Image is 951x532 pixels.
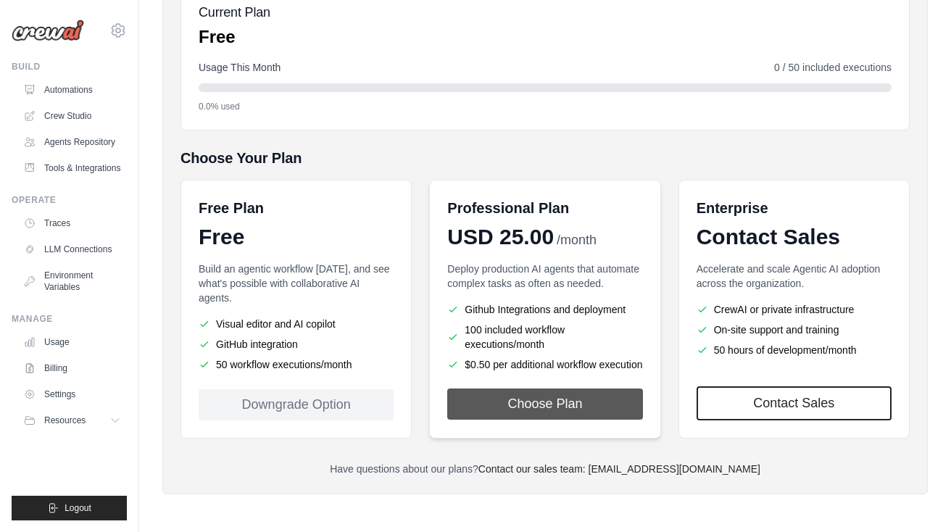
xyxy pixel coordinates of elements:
a: Contact our sales team: [EMAIL_ADDRESS][DOMAIN_NAME] [478,463,760,475]
a: Contact Sales [697,386,892,420]
div: Build [12,61,127,72]
li: 50 hours of development/month [697,343,892,357]
span: USD 25.00 [447,224,554,250]
span: Logout [65,502,91,514]
a: Tools & Integrations [17,157,127,180]
h5: Current Plan [199,2,270,22]
h6: Professional Plan [447,198,569,218]
div: Downgrade Option [199,389,394,420]
a: LLM Connections [17,238,127,261]
a: Billing [17,357,127,380]
p: Deploy production AI agents that automate complex tasks as often as needed. [447,262,642,291]
span: Resources [44,415,86,426]
div: Contact Sales [697,224,892,250]
a: Traces [17,212,127,235]
button: Logout [12,496,127,520]
span: 0.0% used [199,101,240,112]
h6: Free Plan [199,198,264,218]
li: $0.50 per additional workflow execution [447,357,642,372]
a: Crew Studio [17,104,127,128]
div: Manage [12,313,127,325]
h5: Choose Your Plan [180,148,910,168]
li: 100 included workflow executions/month [447,323,642,352]
p: Have questions about our plans? [180,462,910,476]
a: Automations [17,78,127,101]
p: Accelerate and scale Agentic AI adoption across the organization. [697,262,892,291]
button: Choose Plan [447,388,642,420]
a: Usage [17,331,127,354]
div: Free [199,224,394,250]
span: /month [557,230,597,250]
li: On-site support and training [697,323,892,337]
a: Agents Repository [17,130,127,154]
li: GitHub integration [199,337,394,352]
h6: Enterprise [697,198,892,218]
li: 50 workflow executions/month [199,357,394,372]
a: Environment Variables [17,264,127,299]
p: Build an agentic workflow [DATE], and see what's possible with collaborative AI agents. [199,262,394,305]
p: Free [199,25,270,49]
span: 0 / 50 included executions [774,60,892,75]
span: Usage This Month [199,60,281,75]
button: Resources [17,409,127,432]
div: Operate [12,194,127,206]
li: CrewAI or private infrastructure [697,302,892,317]
li: Visual editor and AI copilot [199,317,394,331]
img: Logo [12,20,84,41]
li: Github Integrations and deployment [447,302,642,317]
a: Settings [17,383,127,406]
